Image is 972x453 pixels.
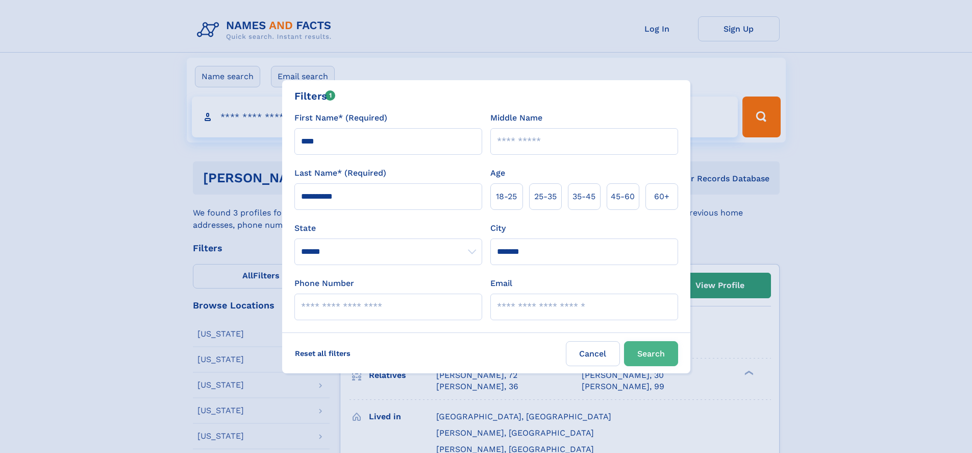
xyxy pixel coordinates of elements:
span: 35‑45 [572,190,595,203]
label: Reset all filters [288,341,357,366]
button: Search [624,341,678,366]
div: Filters [294,88,336,104]
span: 18‑25 [496,190,517,203]
label: Email [490,277,512,290]
span: 60+ [654,190,669,203]
label: State [294,222,482,234]
label: Middle Name [490,112,542,124]
span: 45‑60 [611,190,635,203]
label: Phone Number [294,277,354,290]
label: Age [490,167,505,179]
label: City [490,222,506,234]
label: First Name* (Required) [294,112,387,124]
label: Cancel [566,341,620,366]
span: 25‑35 [534,190,557,203]
label: Last Name* (Required) [294,167,386,179]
